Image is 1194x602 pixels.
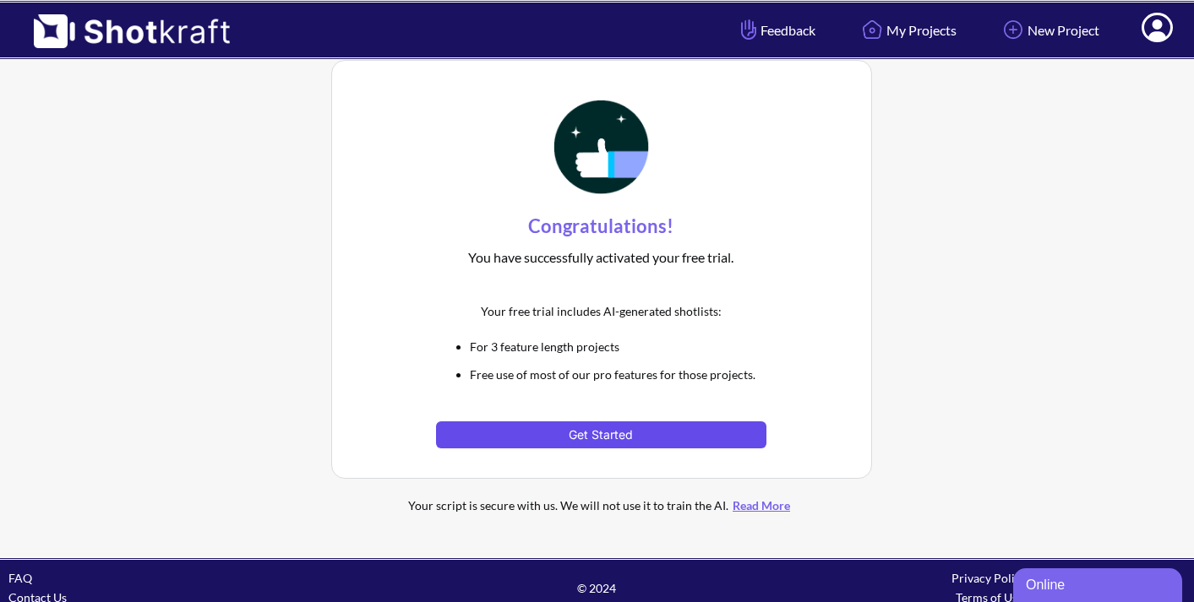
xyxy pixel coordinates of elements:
[470,337,766,356] li: For 3 feature length projects
[793,568,1186,588] div: Privacy Policy
[845,8,969,52] a: My Projects
[728,498,794,513] a: Read More
[401,578,793,598] span: © 2024
[858,15,886,44] img: Home Icon
[373,496,830,515] div: Your script is secure with us. We will not use it to train the AI.
[737,20,815,40] span: Feedback
[986,8,1112,52] a: New Project
[436,297,766,325] div: Your free trial includes AI-generated shotlists:
[436,421,766,448] button: Get Started
[470,365,766,384] li: Free use of most of our pro features for those projects.
[1013,565,1186,602] iframe: chat widget
[999,15,1028,44] img: Add Icon
[737,15,761,44] img: Hand Icon
[436,209,766,243] div: Congratulations!
[8,571,32,585] a: FAQ
[436,243,766,272] div: You have successfully activated your free trial.
[548,95,653,199] img: Thumbs Up Icon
